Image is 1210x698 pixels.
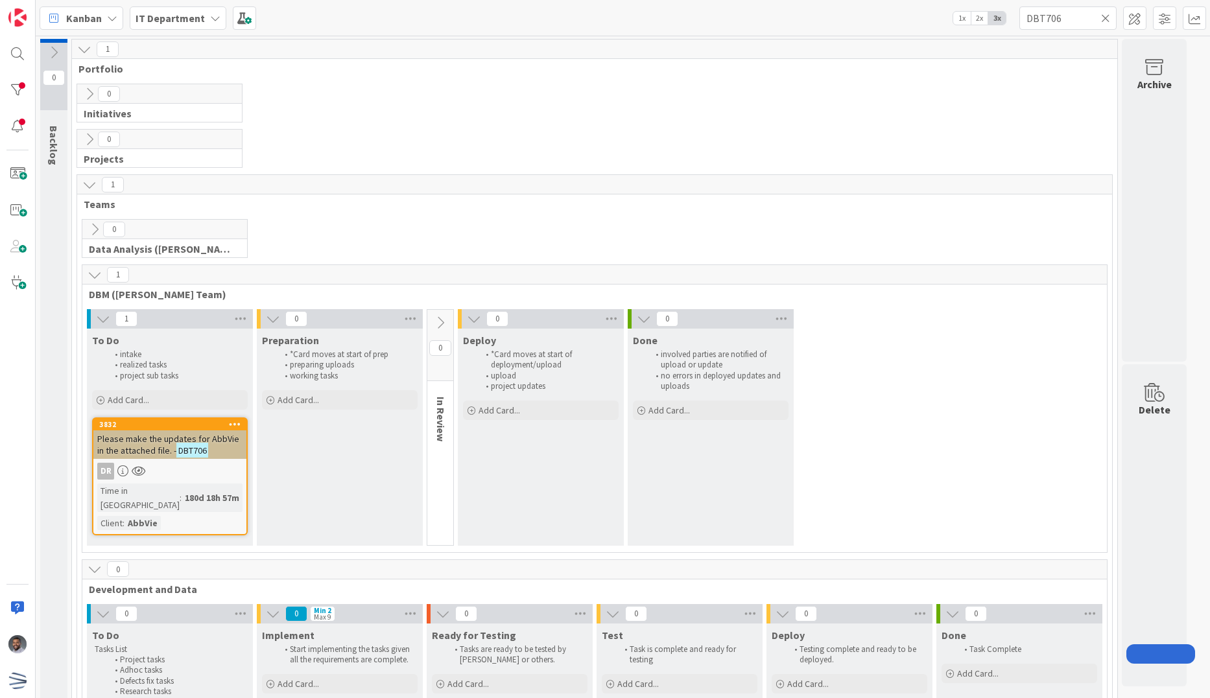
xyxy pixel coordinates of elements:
span: : [123,516,125,530]
input: Quick Filter... [1019,6,1117,30]
li: involved parties are notified of upload or update [648,349,787,371]
span: Teams [84,198,1096,211]
li: Adhoc tasks [108,665,246,675]
li: Task Complete [957,644,1095,655]
mark: DBT706 [176,443,208,458]
li: intake [108,349,246,360]
span: 0 [656,311,678,327]
span: Deploy [463,334,496,347]
span: Test [602,629,623,642]
span: DBM (David Team) [89,288,1091,301]
li: project updates [479,381,617,391]
span: 0 [107,561,129,577]
span: Data Analysis (Carin Team) [89,242,231,255]
span: 0 [795,606,817,622]
span: 0 [285,311,307,327]
span: 3x [988,12,1006,25]
li: no errors in deployed updates and uploads [648,371,787,392]
div: 3832Please make the updates for AbbVie in the attached file. -DBT706 [93,419,246,459]
li: *Card moves at start of deployment/upload [479,349,617,371]
span: Deploy [772,629,805,642]
div: Min 2 [314,607,331,614]
li: Defects fix tasks [108,676,246,686]
li: realized tasks [108,360,246,370]
div: Max 9 [314,614,331,620]
span: 0 [625,606,647,622]
span: To Do [92,334,119,347]
span: Add Card... [617,678,659,690]
img: Visit kanbanzone.com [8,8,27,27]
span: 1 [107,267,129,283]
span: Add Card... [479,404,520,416]
span: Initiatives [84,107,226,120]
span: 0 [98,86,120,102]
span: 0 [486,311,508,327]
span: Add Card... [957,668,999,679]
span: Add Card... [108,394,149,406]
span: 0 [43,70,65,86]
span: Backlog [47,126,60,165]
span: Add Card... [787,678,829,690]
span: Preparation [262,334,319,347]
div: Time in [GEOGRAPHIC_DATA] [97,483,180,512]
span: Done [633,334,658,347]
span: Add Card... [278,394,319,406]
span: Add Card... [278,678,319,690]
li: Tasks are ready to be tested by [PERSON_NAME] or others. [447,644,586,666]
div: Archive [1137,76,1172,92]
li: working tasks [278,371,416,381]
li: Research tasks [108,686,246,697]
div: DR [93,463,246,480]
li: upload [479,371,617,381]
div: AbbVie [125,516,161,530]
div: Client [97,516,123,530]
span: Ready for Testing [432,629,516,642]
img: FS [8,635,27,653]
span: 1 [115,311,137,327]
span: Kanban [66,10,102,26]
img: avatar [8,671,27,690]
span: To Do [92,629,119,642]
span: Projects [84,152,226,165]
li: project sub tasks [108,371,246,381]
span: 0 [455,606,477,622]
span: In Review [434,397,447,441]
li: *Card moves at start of prep [278,349,416,360]
span: : [180,491,182,505]
div: 180d 18h 57m [182,491,243,505]
a: 3832Please make the updates for AbbVie in the attached file. -DBT706DRTime in [GEOGRAPHIC_DATA]:1... [92,417,248,535]
span: Portfolio [78,62,1101,75]
span: 0 [103,222,125,237]
span: 0 [115,606,137,622]
li: Testing complete and ready to be deployed. [787,644,925,666]
li: preparing uploads [278,360,416,370]
li: Project tasks [108,655,246,665]
span: Done [942,629,966,642]
span: Add Card... [648,404,690,416]
span: 1 [97,41,119,57]
div: DR [97,463,114,480]
span: Implement [262,629,314,642]
span: 0 [429,340,451,356]
span: 1x [953,12,971,25]
span: 0 [98,132,120,147]
span: 1 [102,177,124,192]
b: IT Department [136,12,205,25]
span: Please make the updates for AbbVie in the attached file. - [97,433,239,456]
div: 3832 [93,419,246,430]
span: Development and Data [89,583,1091,596]
li: Start implementing the tasks given all the requirements are complete. [278,644,416,666]
li: Task is complete and ready for testing [617,644,755,666]
span: 0 [285,606,307,622]
div: Delete [1139,402,1170,417]
span: 2x [971,12,988,25]
div: 3832 [99,420,246,429]
p: Tasks List [95,644,245,655]
span: Add Card... [447,678,489,690]
span: 0 [965,606,987,622]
